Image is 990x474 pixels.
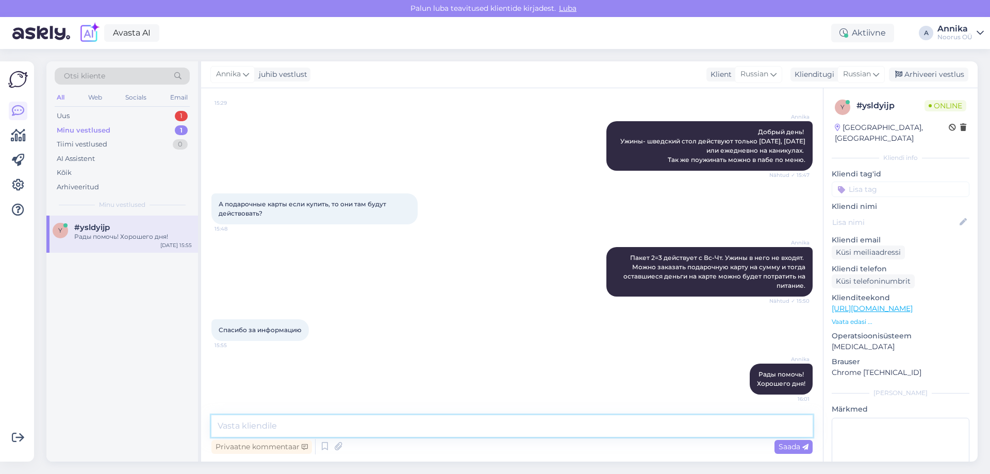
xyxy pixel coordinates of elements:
[211,440,312,454] div: Privaatne kommentaar
[832,388,969,398] div: [PERSON_NAME]
[771,113,810,121] span: Annika
[57,182,99,192] div: Arhiveeritud
[219,200,388,217] span: А подарочные карты если купить, то они там будут действовать?
[835,122,949,144] div: [GEOGRAPHIC_DATA], [GEOGRAPHIC_DATA]
[86,91,104,104] div: Web
[769,171,810,179] span: Nähtud ✓ 15:47
[706,69,732,80] div: Klient
[831,24,894,42] div: Aktiivne
[57,168,72,178] div: Kõik
[175,125,188,136] div: 1
[255,69,307,80] div: juhib vestlust
[832,169,969,179] p: Kliendi tag'id
[175,111,188,121] div: 1
[832,264,969,274] p: Kliendi telefon
[832,404,969,415] p: Märkmed
[832,292,969,303] p: Klienditeekond
[623,254,807,289] span: Пакет 2=3 действует с Вс-Чт. Ужины в него не входят. Можно заказать подарочную карту на сумму и т...
[832,317,969,326] p: Vaata edasi ...
[757,370,805,387] span: Рады помочь! Хорошего дня!
[55,91,67,104] div: All
[214,341,253,349] span: 15:55
[168,91,190,104] div: Email
[57,139,107,150] div: Tiimi vestlused
[832,304,913,313] a: [URL][DOMAIN_NAME]
[919,26,933,40] div: A
[832,217,958,228] input: Lisa nimi
[219,326,302,334] span: Спасибо за информацию
[216,69,241,80] span: Annika
[790,69,834,80] div: Klienditugi
[214,225,253,233] span: 15:48
[57,111,70,121] div: Uus
[58,226,62,234] span: y
[889,68,968,81] div: Arhiveeri vestlus
[74,232,192,241] div: Рады помочь! Хорошего дня!
[937,33,972,41] div: Noorus OÜ
[937,25,972,33] div: Annika
[832,356,969,367] p: Brauser
[57,154,95,164] div: AI Assistent
[556,4,580,13] span: Luba
[925,100,966,111] span: Online
[769,297,810,305] span: Nähtud ✓ 15:50
[843,69,871,80] span: Russian
[78,22,100,44] img: explore-ai
[832,153,969,162] div: Kliendi info
[64,71,105,81] span: Otsi kliente
[771,395,810,403] span: 16:01
[57,125,110,136] div: Minu vestlused
[832,246,905,259] div: Küsi meiliaadressi
[832,341,969,352] p: [MEDICAL_DATA]
[856,100,925,112] div: # ysldyijp
[8,70,28,89] img: Askly Logo
[740,69,768,80] span: Russian
[832,274,915,288] div: Küsi telefoninumbrit
[832,367,969,378] p: Chrome [TECHNICAL_ID]
[771,355,810,363] span: Annika
[74,223,110,232] span: #ysldyijp
[832,331,969,341] p: Operatsioonisüsteem
[779,442,808,451] span: Saada
[771,239,810,247] span: Annika
[104,24,159,42] a: Avasta AI
[214,99,253,107] span: 15:29
[937,25,984,41] a: AnnikaNoorus OÜ
[832,201,969,212] p: Kliendi nimi
[840,103,845,111] span: y
[832,235,969,246] p: Kliendi email
[173,139,188,150] div: 0
[123,91,148,104] div: Socials
[832,182,969,197] input: Lisa tag
[99,200,145,209] span: Minu vestlused
[160,241,192,249] div: [DATE] 15:55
